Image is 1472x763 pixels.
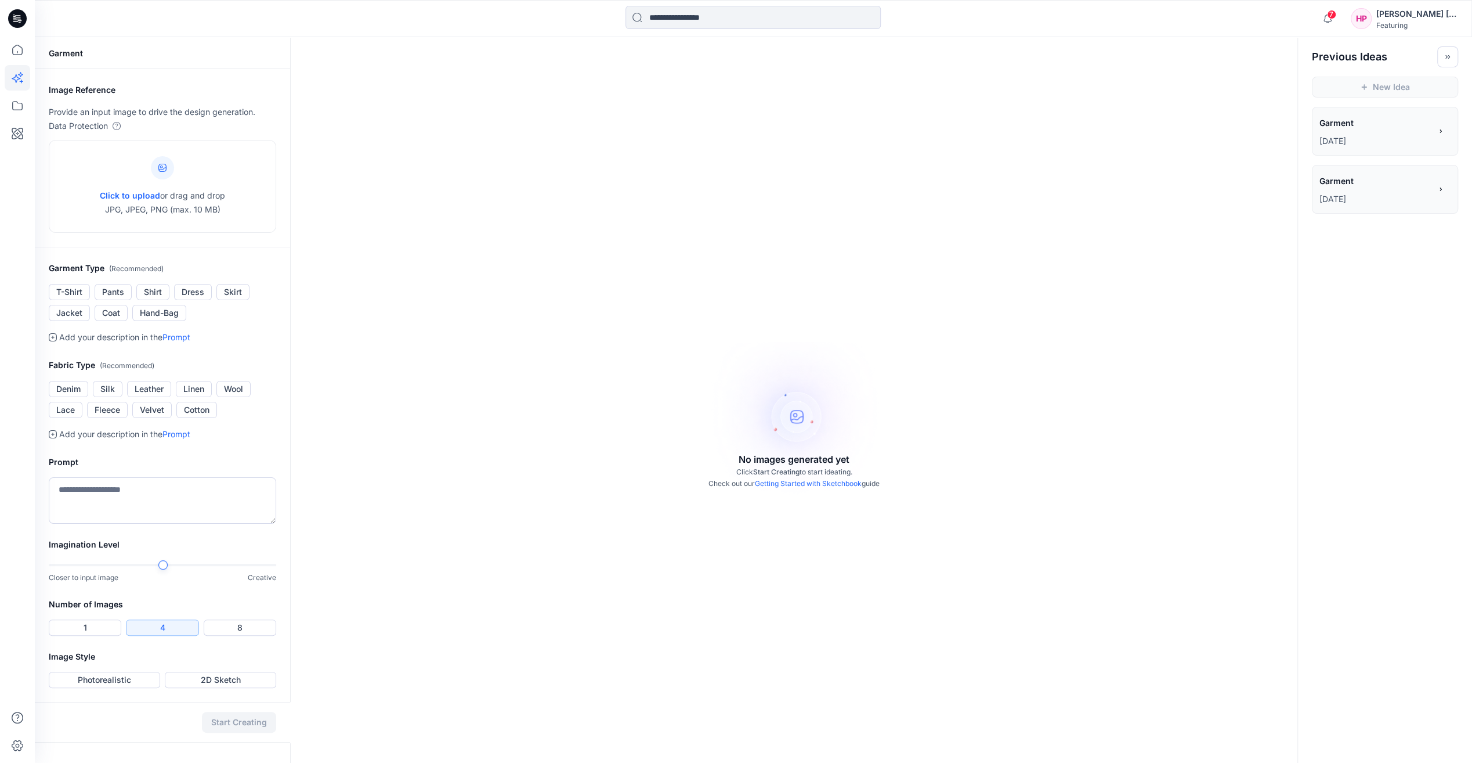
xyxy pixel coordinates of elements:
button: Velvet [132,402,172,418]
p: Closer to input image [49,572,118,584]
h2: Image Style [49,650,276,664]
p: Data Protection [49,119,108,133]
p: Provide an input image to drive the design generation. [49,105,276,119]
p: Click to start ideating. Check out our guide [708,466,880,490]
div: [PERSON_NAME] [PERSON_NAME] [1376,7,1457,21]
span: Garment [1319,114,1430,131]
p: No images generated yet [739,452,849,466]
h2: Previous Ideas [1312,50,1387,64]
span: Click to upload [100,190,160,200]
div: HP [1351,8,1372,29]
button: 8 [204,620,276,636]
span: Start Creating [753,467,800,476]
button: Silk [93,381,122,397]
button: Toggle idea bar [1437,46,1458,67]
a: Prompt [162,429,190,439]
span: Garment [1319,172,1430,189]
button: Denim [49,381,88,397]
span: ( Recommended ) [109,264,164,273]
h2: Number of Images [49,598,276,611]
button: Coat [95,305,128,321]
button: Photorealistic [49,672,160,688]
button: Shirt [136,284,169,300]
button: Fleece [87,402,128,418]
span: 7 [1327,10,1336,19]
button: T-Shirt [49,284,90,300]
button: Leather [127,381,171,397]
a: Getting Started with Sketchbook [755,479,862,488]
p: October 06, 2025 [1319,134,1431,148]
button: Wool [216,381,251,397]
button: Jacket [49,305,90,321]
h2: Prompt [49,455,276,469]
h2: Image Reference [49,83,276,97]
button: Dress [174,284,212,300]
h2: Imagination Level [49,538,276,552]
button: Hand-Bag [132,305,186,321]
h2: Garment Type [49,261,276,276]
button: Cotton [176,402,217,418]
button: Skirt [216,284,249,300]
div: Featuring [1376,21,1457,30]
p: Add your description in the [59,427,190,441]
p: October 06, 2025 [1319,192,1431,206]
button: Pants [95,284,132,300]
button: 1 [49,620,121,636]
a: Prompt [162,332,190,342]
button: 4 [126,620,198,636]
h2: Fabric Type [49,358,276,373]
button: 2D Sketch [165,672,276,688]
p: or drag and drop JPG, JPEG, PNG (max. 10 MB) [100,189,225,217]
p: Creative [248,572,276,584]
span: ( Recommended ) [100,361,154,370]
button: Lace [49,402,82,418]
button: Linen [176,381,212,397]
p: Add your description in the [59,330,190,344]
